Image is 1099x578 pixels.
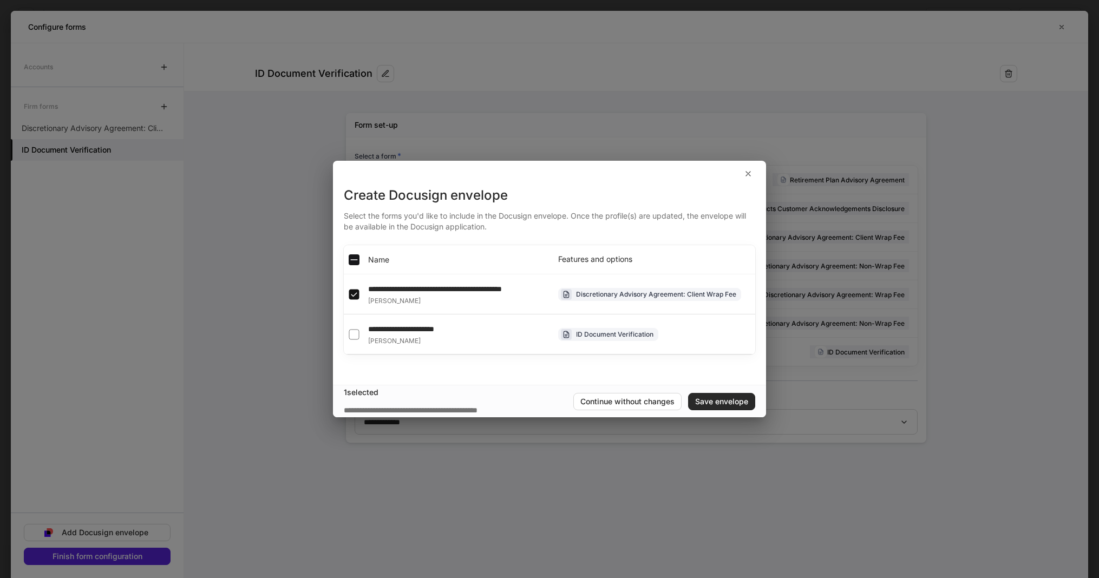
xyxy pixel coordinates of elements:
div: 1 selected [344,387,573,398]
div: Select the forms you'd like to include in the Docusign envelope. Once the profile(s) are updated,... [344,204,755,232]
div: Save envelope [695,398,748,405]
div: ID Document Verification [576,329,653,339]
div: Continue without changes [580,398,675,405]
button: Continue without changes [573,393,682,410]
button: Save envelope [688,393,755,410]
span: Name [368,254,389,265]
div: Create Docusign envelope [344,187,755,204]
th: Features and options [549,245,755,274]
div: Discretionary Advisory Agreement: Client Wrap Fee [576,289,736,299]
span: [PERSON_NAME] [368,337,421,345]
span: [PERSON_NAME] [368,297,421,305]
